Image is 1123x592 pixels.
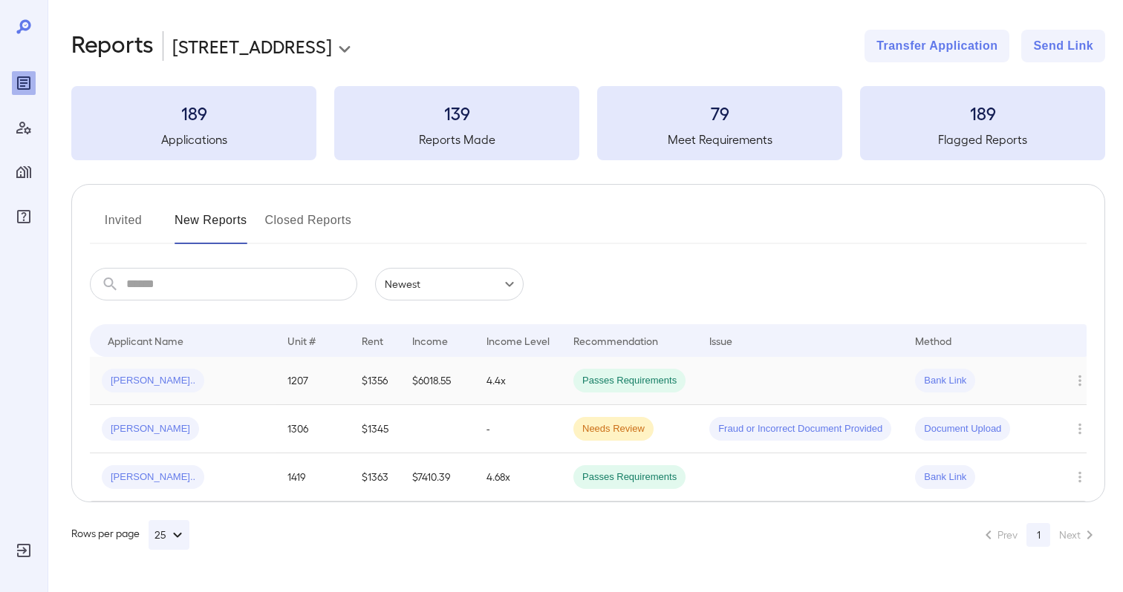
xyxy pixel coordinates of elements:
[475,357,561,405] td: 4.4x
[102,374,204,388] span: [PERSON_NAME]..
[860,131,1105,148] h5: Flagged Reports
[709,332,733,349] div: Issue
[597,101,842,125] h3: 79
[1026,523,1050,547] button: page 1
[475,405,561,453] td: -
[709,422,891,436] span: Fraud or Incorrect Document Provided
[475,453,561,501] td: 4.68x
[334,101,579,125] h3: 139
[71,520,189,550] div: Rows per page
[915,374,975,388] span: Bank Link
[12,160,36,184] div: Manage Properties
[350,357,400,405] td: $1356
[1021,30,1105,62] button: Send Link
[1068,369,1092,392] button: Row Actions
[265,208,352,244] button: Closed Reports
[412,332,448,349] div: Income
[12,71,36,95] div: Reports
[573,332,658,349] div: Recommendation
[400,453,475,501] td: $7410.39
[865,30,1009,62] button: Transfer Application
[573,470,686,484] span: Passes Requirements
[102,470,204,484] span: [PERSON_NAME]..
[915,470,975,484] span: Bank Link
[915,332,951,349] div: Method
[1068,465,1092,489] button: Row Actions
[71,30,154,62] h2: Reports
[860,101,1105,125] h3: 189
[108,332,183,349] div: Applicant Name
[175,208,247,244] button: New Reports
[71,101,316,125] h3: 189
[350,453,400,501] td: $1363
[12,205,36,228] div: FAQ
[400,357,475,405] td: $6018.55
[276,357,350,405] td: 1207
[90,208,157,244] button: Invited
[597,131,842,148] h5: Meet Requirements
[375,268,524,300] div: Newest
[334,131,579,148] h5: Reports Made
[287,332,316,349] div: Unit #
[573,374,686,388] span: Passes Requirements
[12,116,36,139] div: Manage Users
[573,422,654,436] span: Needs Review
[276,453,350,501] td: 1419
[350,405,400,453] td: $1345
[486,332,550,349] div: Income Level
[102,422,199,436] span: [PERSON_NAME]
[276,405,350,453] td: 1306
[172,34,332,58] p: [STREET_ADDRESS]
[71,131,316,148] h5: Applications
[1068,417,1092,441] button: Row Actions
[973,523,1105,547] nav: pagination navigation
[915,422,1010,436] span: Document Upload
[71,86,1105,160] summary: 189Applications139Reports Made79Meet Requirements189Flagged Reports
[362,332,385,349] div: Rent
[149,520,189,550] button: 25
[12,539,36,562] div: Log Out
